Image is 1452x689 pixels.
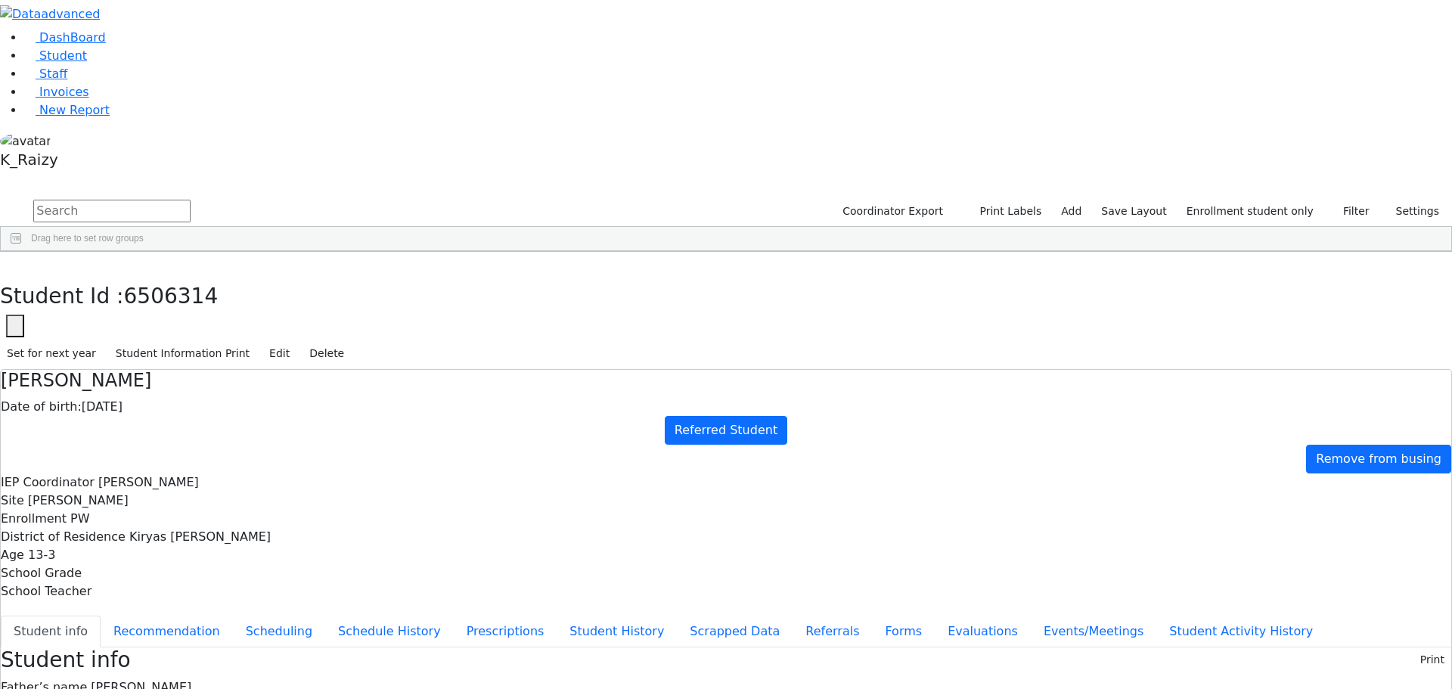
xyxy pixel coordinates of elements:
[24,103,110,117] a: New Report
[1,492,24,510] label: Site
[28,548,55,562] span: 13-3
[39,103,110,117] span: New Report
[935,616,1031,647] button: Evaluations
[129,529,271,544] span: Kiryas [PERSON_NAME]
[33,200,191,222] input: Search
[962,200,1048,223] button: Print Labels
[1376,200,1446,223] button: Settings
[39,67,67,81] span: Staff
[1,398,1451,416] div: [DATE]
[1,370,1451,392] h4: [PERSON_NAME]
[1,582,92,601] label: School Teacher
[1,528,126,546] label: District of Residence
[39,48,87,63] span: Student
[101,616,233,647] button: Recommendation
[28,493,129,507] span: [PERSON_NAME]
[1094,200,1173,223] button: Save Layout
[1,546,24,564] label: Age
[833,200,950,223] button: Coordinator Export
[98,475,199,489] span: [PERSON_NAME]
[1,647,131,673] h3: Student info
[1,398,82,416] label: Date of birth:
[665,416,787,445] a: Referred Student
[24,85,89,99] a: Invoices
[1323,200,1376,223] button: Filter
[454,616,557,647] button: Prescriptions
[1,564,82,582] label: School Grade
[24,67,67,81] a: Staff
[1316,452,1441,466] span: Remove from busing
[24,30,106,45] a: DashBoard
[233,616,325,647] button: Scheduling
[557,616,677,647] button: Student History
[39,30,106,45] span: DashBoard
[1413,648,1451,672] button: Print
[124,284,219,309] span: 6506314
[1,473,95,492] label: IEP Coordinator
[793,616,872,647] button: Referrals
[302,342,351,365] button: Delete
[31,233,144,244] span: Drag here to set row groups
[677,616,793,647] button: Scrapped Data
[24,48,87,63] a: Student
[1156,616,1326,647] button: Student Activity History
[1180,200,1320,223] label: Enrollment student only
[1,510,67,528] label: Enrollment
[1,616,101,647] button: Student info
[70,511,89,526] span: PW
[1031,616,1156,647] button: Events/Meetings
[262,342,296,365] button: Edit
[1306,445,1451,473] a: Remove from busing
[109,342,256,365] button: Student Information Print
[325,616,454,647] button: Schedule History
[39,85,89,99] span: Invoices
[872,616,935,647] button: Forms
[1054,200,1088,223] a: Add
